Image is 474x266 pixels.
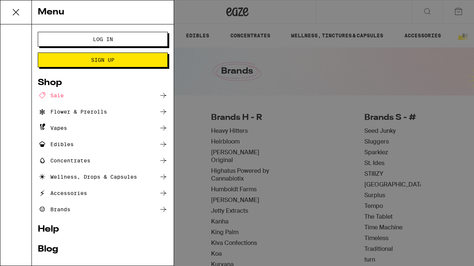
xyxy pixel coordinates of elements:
div: Wellness, Drops & Capsules [38,172,137,181]
div: Edibles [38,140,74,149]
div: Flower & Prerolls [38,107,107,116]
a: Flower & Prerolls [38,107,168,116]
a: Help [38,225,168,234]
button: Log In [38,32,168,47]
div: Vapes [38,124,67,132]
span: Log In [93,37,113,42]
a: Shop [38,78,168,87]
div: Brands [38,205,70,214]
a: Edibles [38,140,168,149]
a: Brands [38,205,168,214]
div: Concentrates [38,156,90,165]
span: Sign Up [91,57,114,63]
a: Vapes [38,124,168,132]
a: Concentrates [38,156,168,165]
a: Wellness, Drops & Capsules [38,172,168,181]
a: Blog [38,245,168,254]
div: Sale [38,91,64,100]
a: Accessories [38,189,168,198]
div: Accessories [38,189,87,198]
button: Sign Up [38,53,168,67]
div: Menu [32,0,174,24]
a: Sale [38,91,168,100]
